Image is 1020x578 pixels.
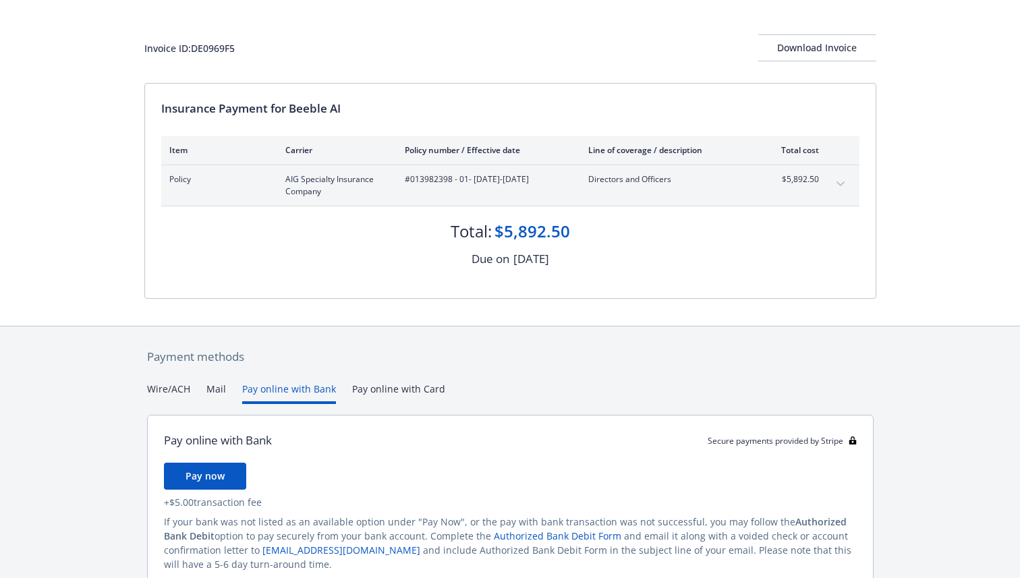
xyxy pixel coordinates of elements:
div: $5,892.50 [494,220,570,243]
span: Authorized Bank Debit [164,515,847,542]
div: + $5.00 transaction fee [164,495,857,509]
div: Secure payments provided by Stripe [708,435,857,446]
span: $5,892.50 [768,173,819,185]
span: AIG Specialty Insurance Company [285,173,383,198]
span: Pay now [186,469,225,482]
div: Carrier [285,144,383,156]
div: Insurance Payment for Beeble AI [161,100,859,117]
div: Download Invoice [758,35,876,61]
div: Due on [472,250,509,268]
div: If your bank was not listed as an available option under "Pay Now", or the pay with bank transact... [164,515,857,571]
button: expand content [830,173,851,195]
span: Directors and Officers [588,173,747,185]
div: Payment methods [147,348,874,366]
a: Authorized Bank Debit Form [494,529,621,542]
div: Policy number / Effective date [405,144,567,156]
div: Total: [451,220,492,243]
div: Item [169,144,264,156]
button: Download Invoice [758,34,876,61]
div: [DATE] [513,250,549,268]
div: PolicyAIG Specialty Insurance Company#013982398 - 01- [DATE]-[DATE]Directors and Officers$5,892.5... [161,165,859,206]
a: [EMAIL_ADDRESS][DOMAIN_NAME] [262,544,420,556]
button: Pay now [164,463,246,490]
button: Pay online with Card [352,382,445,404]
span: #013982398 - 01 - [DATE]-[DATE] [405,173,567,185]
span: Policy [169,173,264,185]
button: Mail [206,382,226,404]
button: Pay online with Bank [242,382,336,404]
div: Line of coverage / description [588,144,747,156]
div: Pay online with Bank [164,432,272,449]
div: Total cost [768,144,819,156]
button: Wire/ACH [147,382,190,404]
div: Invoice ID: DE0969F5 [144,41,235,55]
